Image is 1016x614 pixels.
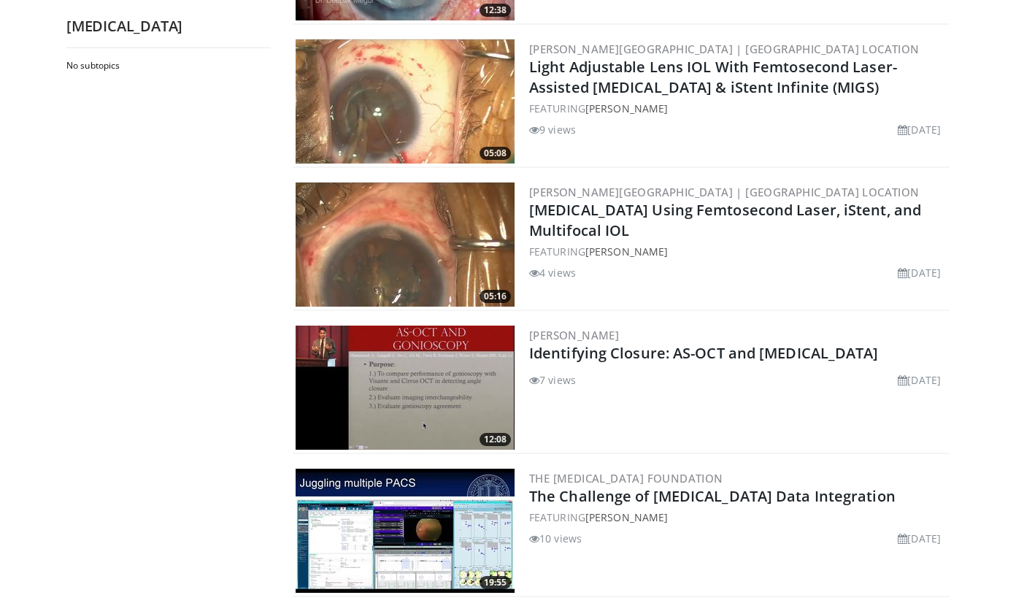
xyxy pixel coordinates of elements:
[898,265,941,280] li: [DATE]
[529,185,920,199] a: [PERSON_NAME][GEOGRAPHIC_DATA] | [GEOGRAPHIC_DATA] Location
[296,183,515,307] img: f8141df1-60e8-4dd1-8e1f-0e64182a4849.300x170_q85_crop-smart_upscale.jpg
[529,372,576,388] li: 7 views
[529,328,619,342] a: [PERSON_NAME]
[529,244,947,259] div: FEATURING
[296,469,515,593] img: 572296cb-e80a-4e4b-8d27-ca23d80be452.300x170_q85_crop-smart_upscale.jpg
[529,486,896,506] a: The Challenge of [MEDICAL_DATA] Data Integration
[529,122,576,137] li: 9 views
[529,101,947,116] div: FEATURING
[529,57,897,97] a: Light Adjustable Lens IOL With Femtosecond Laser-Assisted [MEDICAL_DATA] & iStent Infinite (MIGS)
[898,372,941,388] li: [DATE]
[296,469,515,593] a: 19:55
[529,510,947,525] div: FEATURING
[529,471,723,486] a: The [MEDICAL_DATA] Foundation
[529,343,879,363] a: Identifying Closure: AS-OCT and [MEDICAL_DATA]
[296,39,515,164] a: 05:08
[66,60,267,72] h2: No subtopics
[480,290,511,303] span: 05:16
[529,200,921,240] a: [MEDICAL_DATA] Using Femtosecond Laser, iStent, and Multifocal IOL
[66,17,271,36] h2: [MEDICAL_DATA]
[585,245,668,258] a: [PERSON_NAME]
[296,183,515,307] a: 05:16
[529,265,576,280] li: 4 views
[480,147,511,160] span: 05:08
[898,122,941,137] li: [DATE]
[529,531,582,546] li: 10 views
[480,576,511,589] span: 19:55
[480,4,511,17] span: 12:38
[296,326,515,450] img: d2f3aa82-805a-4e21-9936-8535e269413e.300x170_q85_crop-smart_upscale.jpg
[296,326,515,450] a: 12:08
[529,42,920,56] a: [PERSON_NAME][GEOGRAPHIC_DATA] | [GEOGRAPHIC_DATA] Location
[296,39,515,164] img: 70d260bb-9e1d-4c2c-b082-242d9a753b4b.300x170_q85_crop-smart_upscale.jpg
[585,510,668,524] a: [PERSON_NAME]
[480,433,511,446] span: 12:08
[585,101,668,115] a: [PERSON_NAME]
[898,531,941,546] li: [DATE]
